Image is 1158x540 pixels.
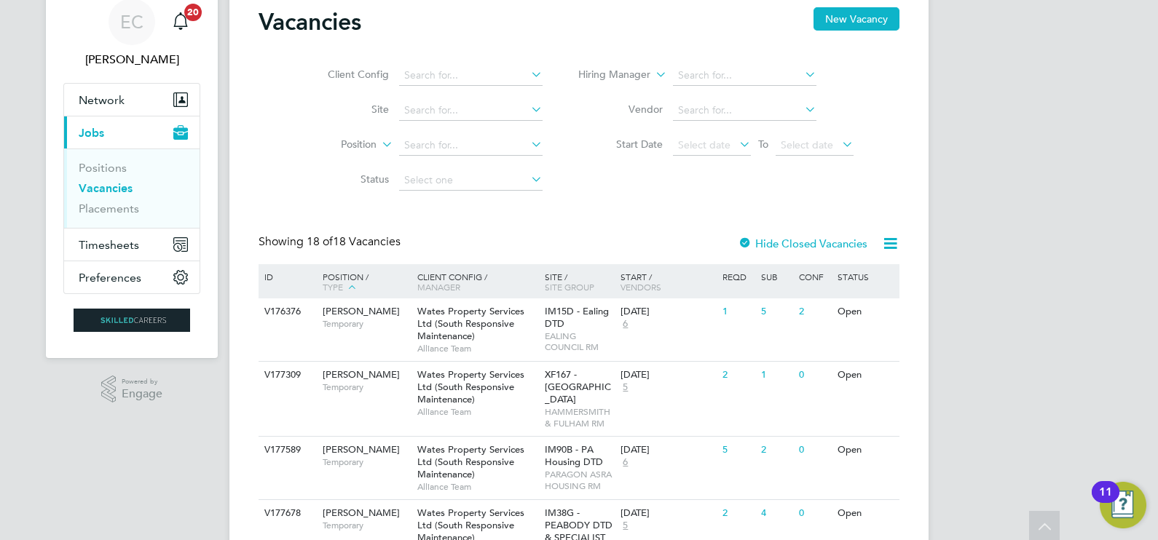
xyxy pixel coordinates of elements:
[307,234,401,249] span: 18 Vacancies
[323,318,410,330] span: Temporary
[64,116,200,148] button: Jobs
[63,51,200,68] span: Ernie Crowe
[79,161,127,175] a: Positions
[719,500,757,527] div: 2
[79,126,104,140] span: Jobs
[399,65,543,86] input: Search for...
[834,298,897,325] div: Open
[305,172,389,186] label: Status
[79,202,139,215] a: Placements
[122,388,162,400] span: Engage
[323,443,400,456] span: [PERSON_NAME]
[261,437,312,464] div: V177589
[545,305,609,330] span: IM15D - Ealing DTD
[323,456,410,468] span: Temporary
[120,12,143,31] span: EC
[261,362,312,389] div: V177309
[79,93,125,107] span: Network
[261,500,312,527] div: V177678
[545,406,614,429] span: HAMMERSMITH & FULHAM RM
[719,437,757,464] div: 5
[323,281,343,293] span: Type
[673,65,816,86] input: Search for...
[621,306,715,318] div: [DATE]
[754,135,773,154] span: To
[293,138,377,152] label: Position
[621,369,715,381] div: [DATE]
[781,138,833,151] span: Select date
[417,305,524,342] span: Wates Property Services Ltd (South Responsive Maintenance)
[795,437,833,464] div: 0
[795,298,833,325] div: 2
[323,520,410,531] span: Temporary
[417,281,460,293] span: Manager
[678,138,730,151] span: Select date
[323,507,400,519] span: [PERSON_NAME]
[184,4,202,21] span: 20
[757,298,795,325] div: 5
[261,264,312,289] div: ID
[323,305,400,317] span: [PERSON_NAME]
[64,84,200,116] button: Network
[621,281,661,293] span: Vendors
[834,437,897,464] div: Open
[834,362,897,389] div: Open
[1100,482,1146,528] button: Open Resource Center, 11 new notifications
[621,381,630,394] span: 5
[261,298,312,325] div: V176376
[738,237,867,250] label: Hide Closed Vacancies
[399,100,543,121] input: Search for...
[834,500,897,527] div: Open
[64,261,200,293] button: Preferences
[259,234,403,250] div: Showing
[673,100,816,121] input: Search for...
[621,318,630,330] span: 6
[579,138,663,151] label: Start Date
[795,264,833,289] div: Conf
[417,406,537,418] span: Alliance Team
[795,500,833,527] div: 0
[814,7,899,31] button: New Vacancy
[621,444,715,456] div: [DATE]
[567,68,650,82] label: Hiring Manager
[414,264,541,299] div: Client Config /
[621,456,630,469] span: 6
[79,238,139,252] span: Timesheets
[64,229,200,261] button: Timesheets
[122,376,162,388] span: Powered by
[63,309,200,332] a: Go to home page
[417,368,524,405] span: Wates Property Services Ltd (South Responsive Maintenance)
[541,264,618,299] div: Site /
[579,103,663,116] label: Vendor
[545,330,614,353] span: EALING COUNCIL RM
[417,443,524,480] span: Wates Property Services Ltd (South Responsive Maintenance)
[719,362,757,389] div: 2
[417,481,537,493] span: Alliance Team
[757,500,795,527] div: 4
[834,264,897,289] div: Status
[74,309,190,332] img: skilledcareers-logo-retina.png
[719,298,757,325] div: 1
[1099,492,1112,511] div: 11
[757,437,795,464] div: 2
[64,148,200,228] div: Jobs
[259,7,361,36] h2: Vacancies
[545,443,603,468] span: IM90B - PA Housing DTD
[757,362,795,389] div: 1
[621,520,630,532] span: 5
[307,234,333,249] span: 18 of
[399,135,543,156] input: Search for...
[617,264,719,299] div: Start /
[323,368,400,381] span: [PERSON_NAME]
[545,469,614,491] span: PARAGON ASRA HOUSING RM
[305,103,389,116] label: Site
[545,368,611,405] span: XF167 - [GEOGRAPHIC_DATA]
[305,68,389,81] label: Client Config
[312,264,414,301] div: Position /
[545,281,594,293] span: Site Group
[621,507,715,520] div: [DATE]
[399,170,543,191] input: Select one
[323,381,410,393] span: Temporary
[101,376,163,403] a: Powered byEngage
[795,362,833,389] div: 0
